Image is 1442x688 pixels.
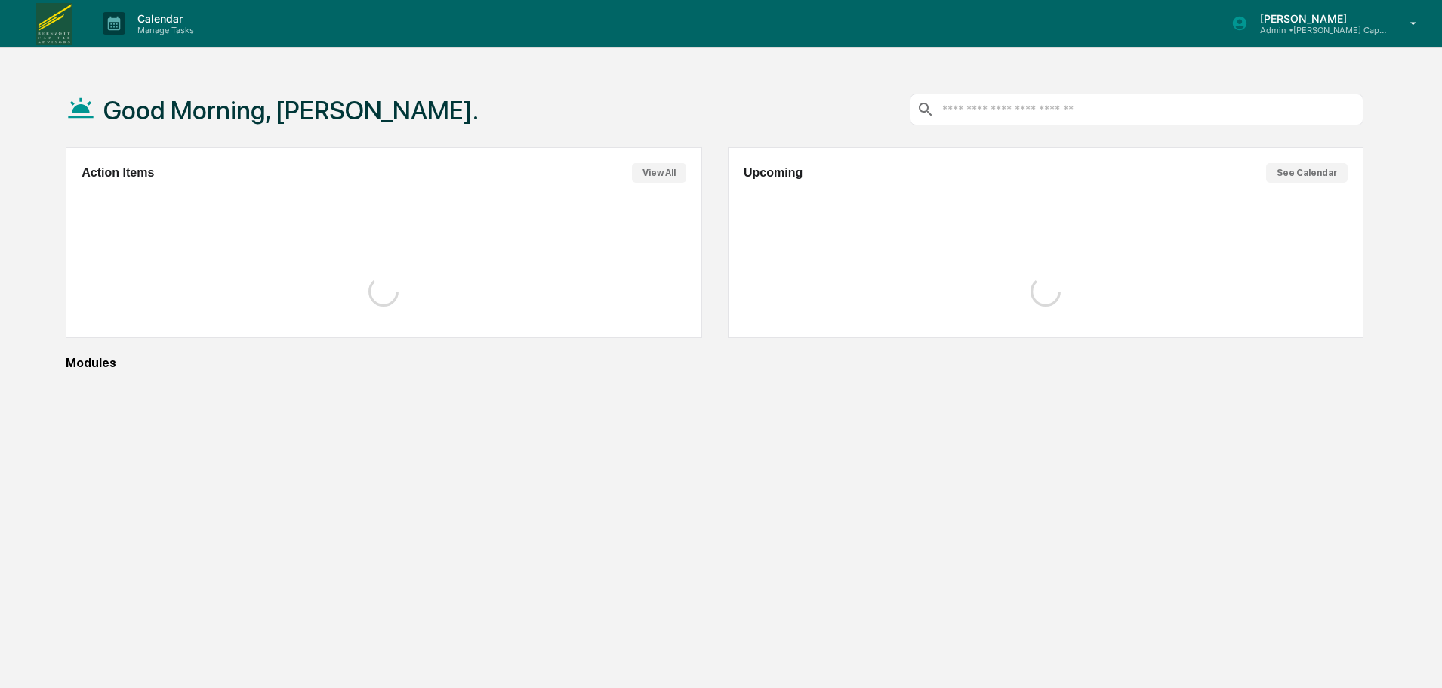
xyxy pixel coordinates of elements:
h1: Good Morning, [PERSON_NAME]. [103,95,479,125]
p: Admin • [PERSON_NAME] Capital Advisors [1248,25,1388,35]
h2: Action Items [82,166,154,180]
p: Manage Tasks [125,25,202,35]
div: Modules [66,356,1363,370]
p: [PERSON_NAME] [1248,12,1388,25]
p: Calendar [125,12,202,25]
button: See Calendar [1266,163,1348,183]
img: logo [36,3,72,45]
button: View All [632,163,686,183]
h2: Upcoming [744,166,803,180]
